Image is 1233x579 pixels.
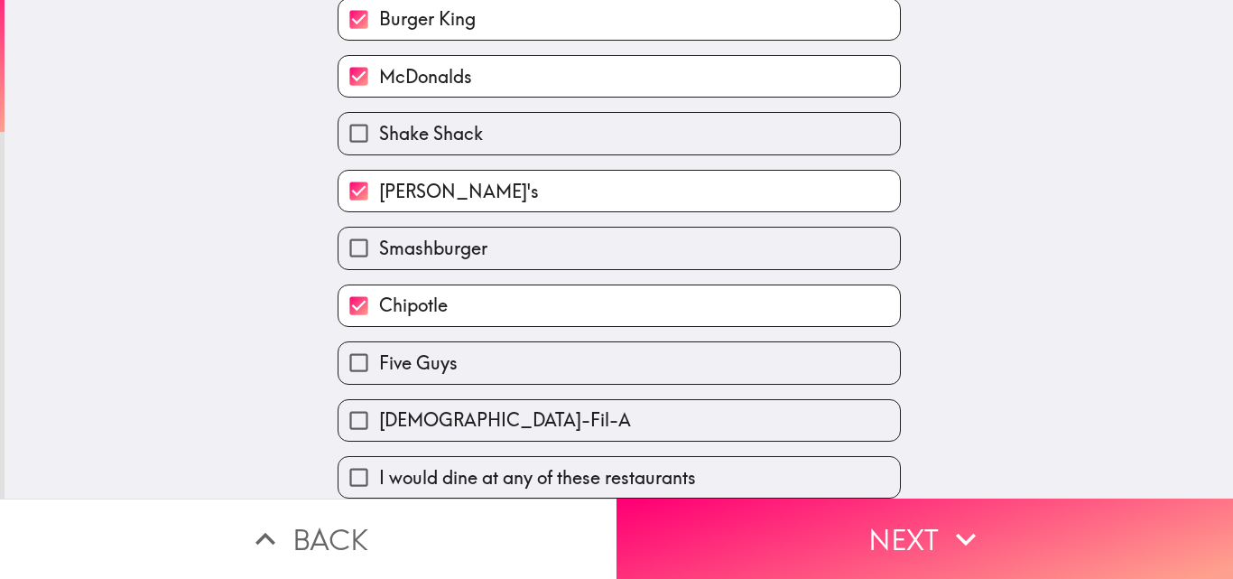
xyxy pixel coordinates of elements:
[379,179,539,204] span: [PERSON_NAME]'s
[379,121,483,146] span: Shake Shack
[379,64,472,89] span: McDonalds
[379,350,458,376] span: Five Guys
[338,285,900,326] button: Chipotle
[338,171,900,211] button: [PERSON_NAME]'s
[379,6,476,32] span: Burger King
[379,407,631,433] span: [DEMOGRAPHIC_DATA]-Fil-A
[379,465,696,490] span: I would dine at any of these restaurants
[338,342,900,383] button: Five Guys
[338,400,900,441] button: [DEMOGRAPHIC_DATA]-Fil-A
[338,457,900,498] button: I would dine at any of these restaurants
[379,236,487,261] span: Smashburger
[338,113,900,154] button: Shake Shack
[338,228,900,268] button: Smashburger
[616,499,1233,579] button: Next
[379,293,448,318] span: Chipotle
[338,56,900,97] button: McDonalds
